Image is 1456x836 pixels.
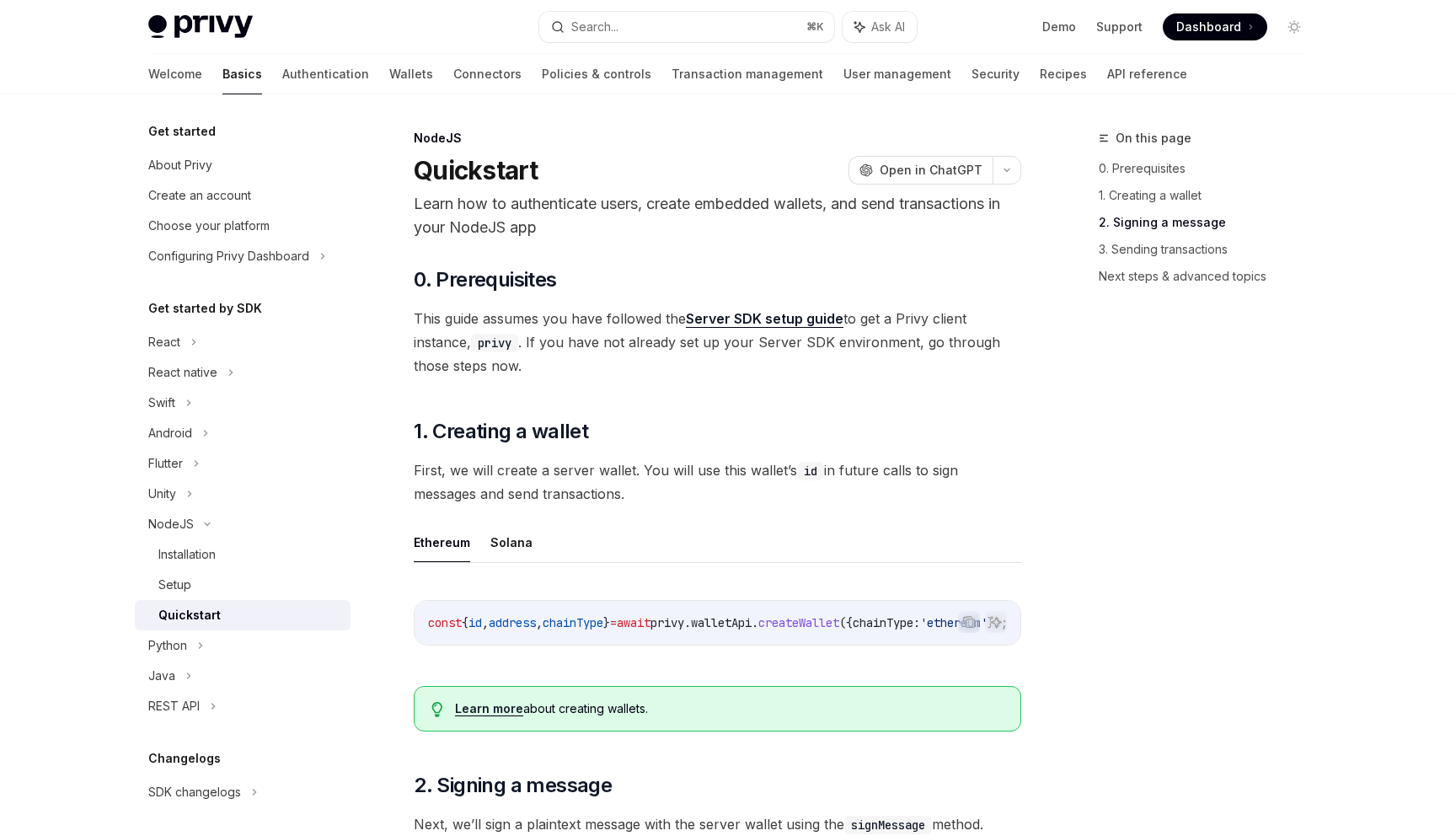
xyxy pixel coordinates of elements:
a: Quickstart [135,600,351,630]
span: 1. Creating a wallet [414,418,588,445]
a: Create an account [135,180,351,211]
div: about creating wallets. [455,700,1004,717]
span: await [617,615,650,630]
div: NodeJS [148,514,194,534]
svg: Tip [431,702,443,717]
div: Flutter [148,453,183,474]
button: Ethereum [414,522,470,562]
span: chainType [543,615,603,630]
span: . [752,615,758,630]
p: Learn how to authenticate users, create embedded wallets, and send transactions in your NodeJS app [414,192,1021,239]
span: = [610,615,617,630]
span: Open in ChatGPT [880,162,982,179]
a: Wallets [389,54,433,94]
span: On this page [1116,128,1191,148]
a: 0. Prerequisites [1099,155,1321,182]
a: Authentication [282,54,369,94]
button: Toggle dark mode [1281,13,1308,40]
span: { [462,615,468,630]
span: ({ [839,615,853,630]
div: Java [148,666,175,686]
h1: Quickstart [414,155,538,185]
span: , [482,615,489,630]
a: Installation [135,539,351,570]
div: Installation [158,544,216,565]
div: Quickstart [158,605,221,625]
a: Security [972,54,1020,94]
div: React native [148,362,217,383]
a: Demo [1042,19,1076,35]
div: Android [148,423,192,443]
a: API reference [1107,54,1187,94]
a: 1. Creating a wallet [1099,182,1321,209]
a: Choose your platform [135,211,351,241]
a: Setup [135,570,351,600]
a: 3. Sending transactions [1099,236,1321,263]
span: , [536,615,543,630]
div: About Privy [148,155,212,175]
code: signMessage [844,816,932,834]
div: Setup [158,575,191,595]
a: About Privy [135,150,351,180]
a: Support [1096,19,1143,35]
span: Ask AI [871,19,905,35]
a: Next steps & advanced topics [1099,263,1321,290]
code: privy [471,334,518,352]
div: Create an account [148,185,251,206]
div: Choose your platform [148,216,270,236]
a: Basics [222,54,262,94]
button: Search...⌘K [539,12,834,42]
span: privy [650,615,684,630]
a: Recipes [1040,54,1087,94]
div: Configuring Privy Dashboard [148,246,309,266]
span: First, we will create a server wallet. You will use this wallet’s in future calls to sign message... [414,458,1021,506]
button: Ask AI [985,611,1007,633]
a: User management [843,54,951,94]
a: Connectors [453,54,522,94]
span: const [428,615,462,630]
a: Learn more [455,701,523,716]
span: walletApi [691,615,752,630]
span: ⌘ K [806,20,824,34]
button: Solana [490,522,533,562]
h5: Get started [148,121,216,142]
div: NodeJS [414,130,1021,147]
div: Search... [571,17,618,37]
a: Welcome [148,54,202,94]
span: This guide assumes you have followed the to get a Privy client instance, . If you have not alread... [414,307,1021,378]
a: Policies & controls [542,54,651,94]
a: 2. Signing a message [1099,209,1321,236]
span: Dashboard [1176,19,1241,35]
span: 0. Prerequisites [414,266,556,293]
div: React [148,332,180,352]
button: Copy the contents from the code block [958,611,980,633]
div: REST API [148,696,200,716]
span: id [468,615,482,630]
a: Server SDK setup guide [686,310,843,328]
span: address [489,615,536,630]
h5: Changelogs [148,748,221,769]
a: Transaction management [672,54,823,94]
span: . [684,615,691,630]
h5: Get started by SDK [148,298,262,319]
button: Ask AI [843,12,917,42]
div: Swift [148,393,175,413]
code: id [797,462,824,480]
div: Unity [148,484,176,504]
span: 'ethereum' [920,615,988,630]
a: Dashboard [1163,13,1267,40]
button: Open in ChatGPT [848,156,993,185]
div: Python [148,635,187,656]
img: light logo [148,15,253,39]
div: SDK changelogs [148,782,241,802]
span: chainType: [853,615,920,630]
span: 2. Signing a message [414,772,612,799]
span: } [603,615,610,630]
span: createWallet [758,615,839,630]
